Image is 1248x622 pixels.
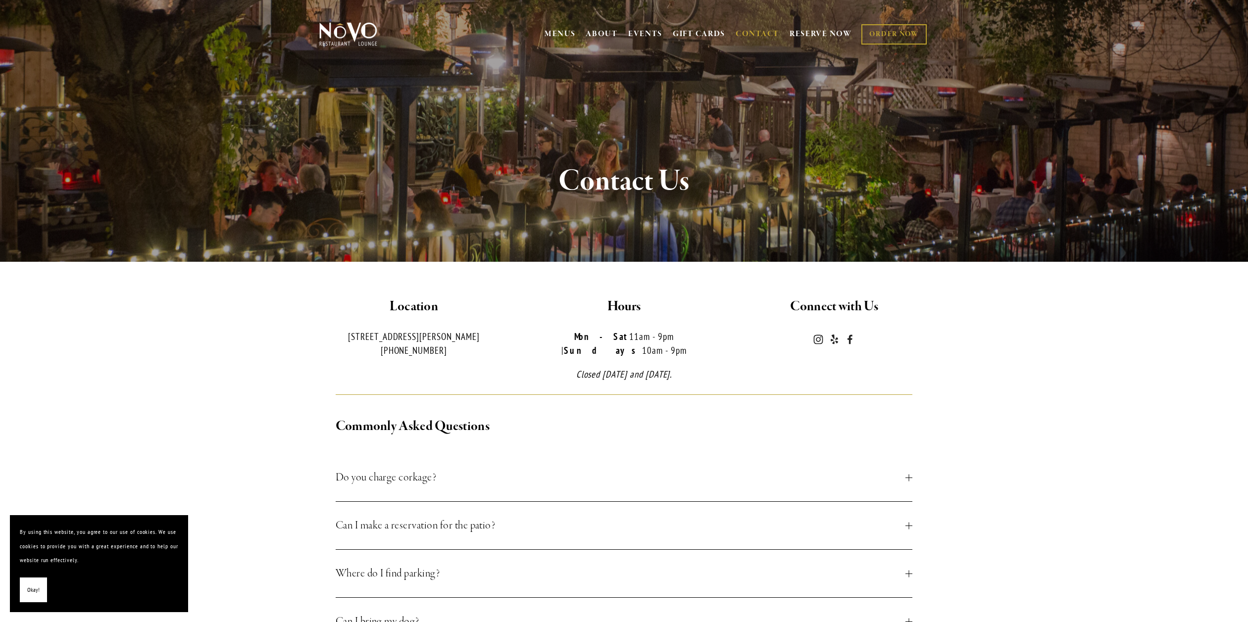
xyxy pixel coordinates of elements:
[586,29,618,39] a: ABOUT
[829,335,839,344] a: Yelp
[545,29,576,39] a: MENUS
[317,330,511,358] p: [STREET_ADDRESS][PERSON_NAME] [PHONE_NUMBER]
[813,335,823,344] a: Instagram
[10,515,188,612] section: Cookie banner
[673,25,725,44] a: GIFT CARDS
[527,296,721,317] h2: Hours
[317,296,511,317] h2: Location
[558,162,690,200] strong: Contact Us
[20,525,178,568] p: By using this website, you agree to our use of cookies. We use cookies to provide you with a grea...
[336,469,906,486] span: Do you charge corkage?
[336,550,913,597] button: Where do I find parking?
[564,344,642,356] strong: Sundays
[845,335,855,344] a: Novo Restaurant and Lounge
[628,29,662,39] a: EVENTS
[336,517,906,534] span: Can I make a reservation for the patio?
[336,454,913,501] button: Do you charge corkage?
[336,565,906,582] span: Where do I find parking?
[736,25,779,44] a: CONTACT
[574,331,629,342] strong: Mon-Sat
[576,368,672,380] em: Closed [DATE] and [DATE].
[20,577,47,603] button: Okay!
[336,416,913,437] h2: Commonly Asked Questions
[336,502,913,549] button: Can I make a reservation for the patio?
[861,24,926,45] a: ORDER NOW
[317,22,379,47] img: Novo Restaurant &amp; Lounge
[790,25,852,44] a: RESERVE NOW
[738,296,931,317] h2: Connect with Us
[27,583,40,597] span: Okay!
[527,330,721,358] p: 11am - 9pm | 10am - 9pm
